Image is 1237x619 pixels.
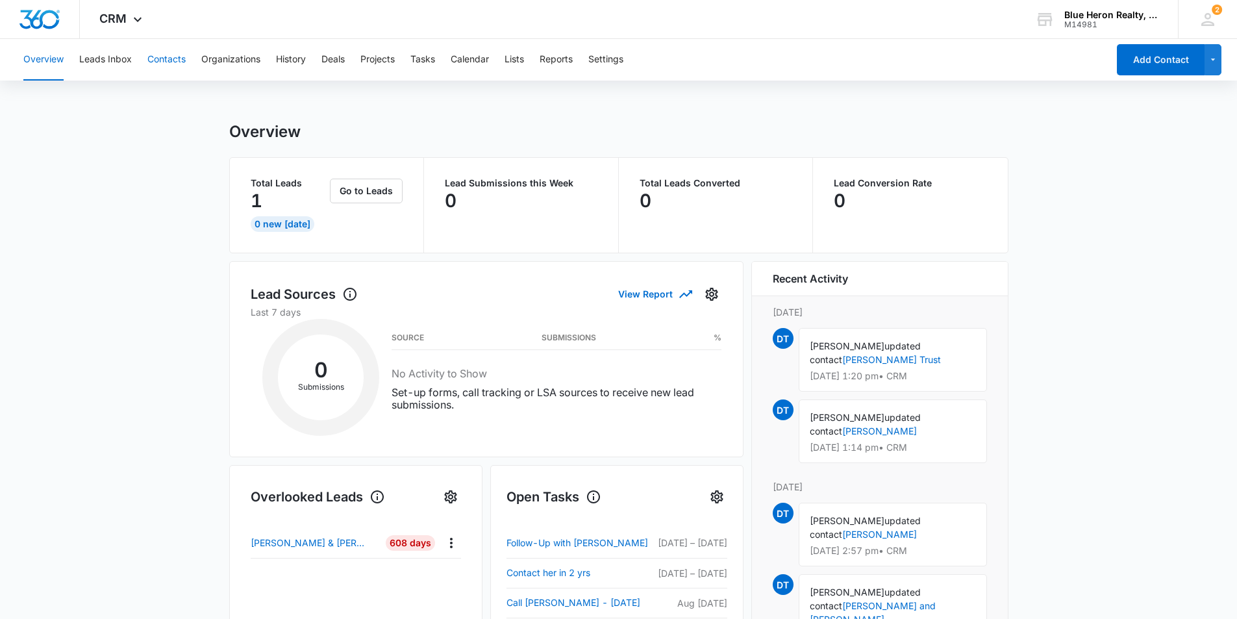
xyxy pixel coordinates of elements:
[714,335,721,341] h3: %
[658,596,727,610] p: Aug [DATE]
[506,595,658,611] a: Call [PERSON_NAME] - [DATE]
[276,39,306,81] button: History
[441,533,461,553] button: Actions
[658,536,727,550] p: [DATE] – [DATE]
[251,216,314,232] div: 0 New [DATE]
[773,503,793,524] span: DT
[810,546,976,555] p: [DATE] 2:57 pm • CRM
[540,39,573,81] button: Reports
[842,354,941,365] a: [PERSON_NAME] Trust
[834,190,845,211] p: 0
[640,190,651,211] p: 0
[773,271,848,286] h6: Recent Activity
[810,340,884,351] span: [PERSON_NAME]
[410,39,435,81] button: Tasks
[79,39,132,81] button: Leads Inbox
[392,335,424,341] h3: Source
[810,587,884,598] span: [PERSON_NAME]
[1212,5,1222,15] span: 2
[773,574,793,595] span: DT
[392,366,721,381] h3: No Activity to Show
[1212,5,1222,15] div: notifications count
[278,381,364,393] p: Submissions
[386,535,435,551] div: 608 Days
[505,39,524,81] button: Lists
[658,566,727,580] p: [DATE] – [DATE]
[773,399,793,420] span: DT
[445,179,597,188] p: Lead Submissions this Week
[330,179,403,203] button: Go to Leads
[251,305,722,319] p: Last 7 days
[773,328,793,349] span: DT
[251,536,382,550] a: [PERSON_NAME] & [PERSON_NAME]
[201,39,260,81] button: Organizations
[506,565,658,581] a: Contact her in 2 yrs
[147,39,186,81] button: Contacts
[1064,10,1159,20] div: account name
[321,39,345,81] button: Deals
[451,39,489,81] button: Calendar
[810,412,884,423] span: [PERSON_NAME]
[1117,44,1205,75] button: Add Contact
[810,372,976,381] p: [DATE] 1:20 pm • CRM
[445,190,456,211] p: 0
[810,443,976,452] p: [DATE] 1:14 pm • CRM
[278,362,364,379] h2: 0
[251,487,385,507] h1: Overlooked Leads
[360,39,395,81] button: Projects
[810,515,884,526] span: [PERSON_NAME]
[506,535,658,551] a: Follow-Up with [PERSON_NAME]
[842,529,917,540] a: [PERSON_NAME]
[330,185,403,196] a: Go to Leads
[251,284,358,304] h1: Lead Sources
[23,39,64,81] button: Overview
[251,536,368,550] p: [PERSON_NAME] & [PERSON_NAME]
[99,12,127,25] span: CRM
[640,179,792,188] p: Total Leads Converted
[706,486,727,507] button: Settings
[773,480,987,494] p: [DATE]
[773,305,987,319] p: [DATE]
[542,335,596,341] h3: Submissions
[251,179,328,188] p: Total Leads
[842,425,917,436] a: [PERSON_NAME]
[392,386,721,411] p: Set-up forms, call tracking or LSA sources to receive new lead submissions.
[506,487,601,507] h1: Open Tasks
[834,179,987,188] p: Lead Conversion Rate
[618,283,691,305] button: View Report
[251,190,262,211] p: 1
[701,284,722,305] button: Settings
[229,122,301,142] h1: Overview
[440,486,461,507] button: Settings
[1064,20,1159,29] div: account id
[588,39,623,81] button: Settings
